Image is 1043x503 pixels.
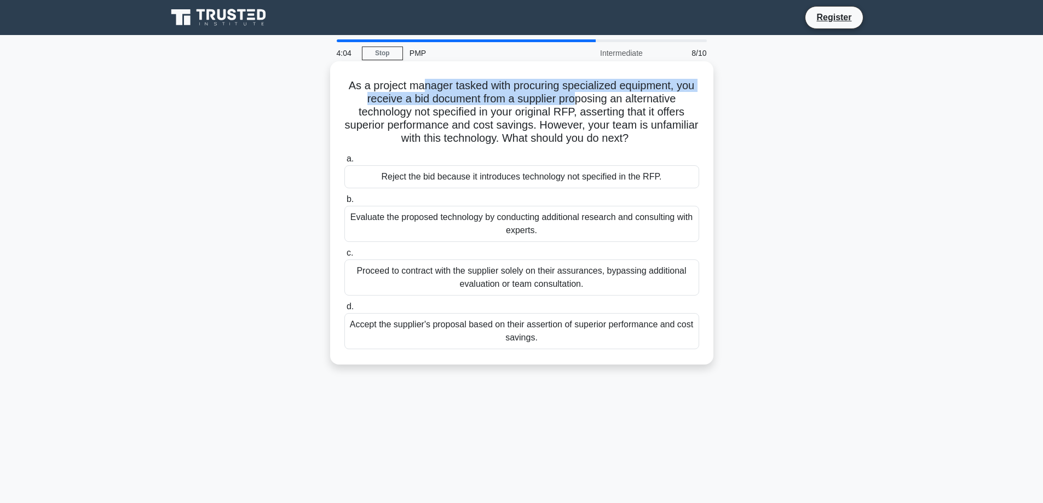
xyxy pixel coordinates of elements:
[344,313,699,349] div: Accept the supplier's proposal based on their assertion of superior performance and cost savings.
[403,42,554,64] div: PMP
[347,248,353,257] span: c.
[344,206,699,242] div: Evaluate the proposed technology by conducting additional research and consulting with experts.
[810,10,858,24] a: Register
[554,42,649,64] div: Intermediate
[347,154,354,163] span: a.
[343,79,700,146] h5: As a project manager tasked with procuring specialized equipment, you receive a bid document from...
[362,47,403,60] a: Stop
[347,194,354,204] span: b.
[347,302,354,311] span: d.
[344,259,699,296] div: Proceed to contract with the supplier solely on their assurances, bypassing additional evaluation...
[330,42,362,64] div: 4:04
[649,42,713,64] div: 8/10
[344,165,699,188] div: Reject the bid because it introduces technology not specified in the RFP.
